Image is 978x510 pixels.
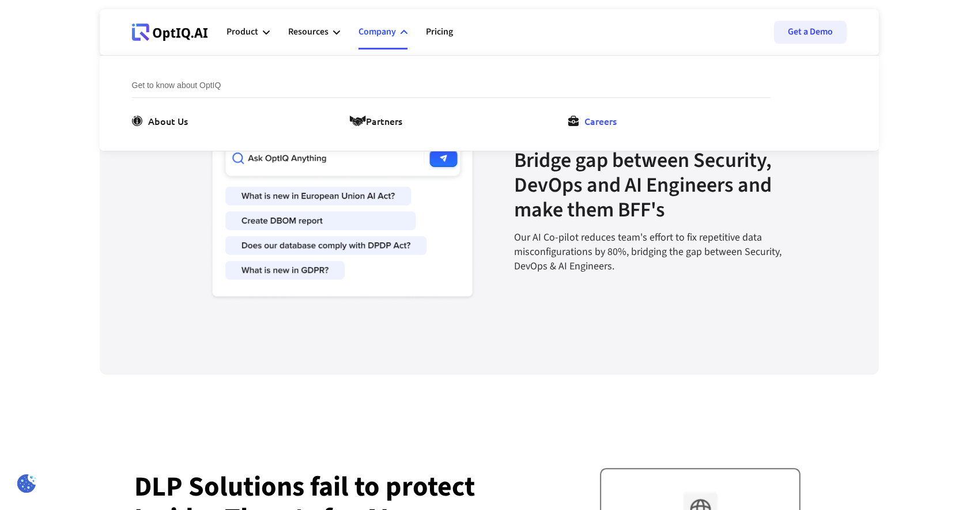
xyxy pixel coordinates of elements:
[514,230,791,274] div: Our AI Co-pilot reduces team's effort to fix repetitive data misconfigurations by 80%, bridging t...
[774,21,847,44] a: Get a Demo
[226,15,270,50] div: Product
[288,24,328,40] div: Resources
[358,24,396,40] div: Company
[366,114,402,128] div: Partners
[568,114,621,128] a: Careers
[358,15,407,50] div: Company
[288,15,340,50] div: Resources
[132,15,208,50] a: Webflow Homepage
[132,40,133,41] div: Webflow Homepage
[584,114,617,128] div: Careers
[350,114,407,128] a: Partners
[132,114,192,128] a: About Us
[226,24,258,40] div: Product
[132,79,771,98] div: Get to know about OptIQ
[148,114,188,128] div: About Us
[514,146,772,224] strong: Bridge gap between Security, DevOps and AI Engineers and make them BFF's
[426,15,453,50] a: Pricing
[100,55,879,151] nav: Company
